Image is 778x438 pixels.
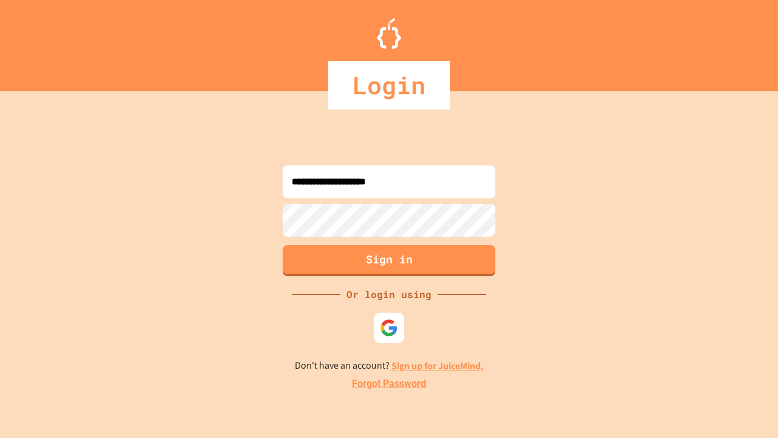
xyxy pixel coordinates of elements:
a: Forgot Password [352,377,426,391]
div: Or login using [340,287,438,302]
a: Sign up for JuiceMind. [391,360,484,372]
div: Login [328,61,450,109]
p: Don't have an account? [295,358,484,374]
img: google-icon.svg [380,319,398,337]
button: Sign in [283,245,495,276]
img: Logo.svg [377,18,401,49]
